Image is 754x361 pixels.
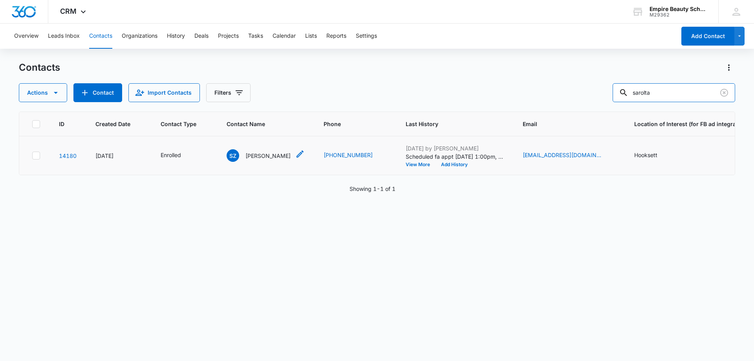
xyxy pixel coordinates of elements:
a: [EMAIL_ADDRESS][DOMAIN_NAME] [523,151,601,159]
button: Import Contacts [128,83,200,102]
p: Scheduled fa appt [DATE] 1:00pm, reminded to fill out fafsa form [406,152,504,161]
button: Settings [356,24,377,49]
span: Last History [406,120,492,128]
a: Navigate to contact details page for Sarolta Zsofka [59,152,77,159]
button: View More [406,162,436,167]
div: Location of Interest (for FB ad integration) - Hooksett - Select to Edit Field [634,151,672,160]
h1: Contacts [19,62,60,73]
button: Lists [305,24,317,49]
button: Clear [718,86,730,99]
input: Search Contacts [613,83,735,102]
button: History [167,24,185,49]
span: Email [523,120,604,128]
div: Contact Type - Enrolled - Select to Edit Field [161,151,195,160]
button: Overview [14,24,38,49]
button: Contacts [89,24,112,49]
button: Deals [194,24,209,49]
span: ID [59,120,65,128]
span: Created Date [95,120,130,128]
button: Projects [218,24,239,49]
button: Add Contact [73,83,122,102]
a: [PHONE_NUMBER] [324,151,373,159]
button: Add Contact [681,27,734,46]
p: Showing 1-1 of 1 [350,185,395,193]
button: Actions [723,61,735,74]
div: Email - sz2006sz@gmail.com - Select to Edit Field [523,151,615,160]
button: Tasks [248,24,263,49]
p: [DATE] by [PERSON_NAME] [406,144,504,152]
button: Leads Inbox [48,24,80,49]
div: Enrolled [161,151,181,159]
div: Contact Name - Sarolta Zsofka - Select to Edit Field [227,149,305,162]
span: Contact Name [227,120,293,128]
button: Filters [206,83,251,102]
span: SZ [227,149,239,162]
div: Phone - (603) 327-9897 - Select to Edit Field [324,151,387,160]
button: Reports [326,24,346,49]
div: Hooksett [634,151,657,159]
button: Add History [436,162,473,167]
span: CRM [60,7,77,15]
button: Organizations [122,24,157,49]
div: account name [650,6,707,12]
span: Location of Interest (for FB ad integration) [634,120,749,128]
span: Phone [324,120,375,128]
div: [DATE] [95,152,142,160]
button: Actions [19,83,67,102]
button: Calendar [273,24,296,49]
p: [PERSON_NAME] [245,152,291,160]
div: account id [650,12,707,18]
span: Contact Type [161,120,196,128]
